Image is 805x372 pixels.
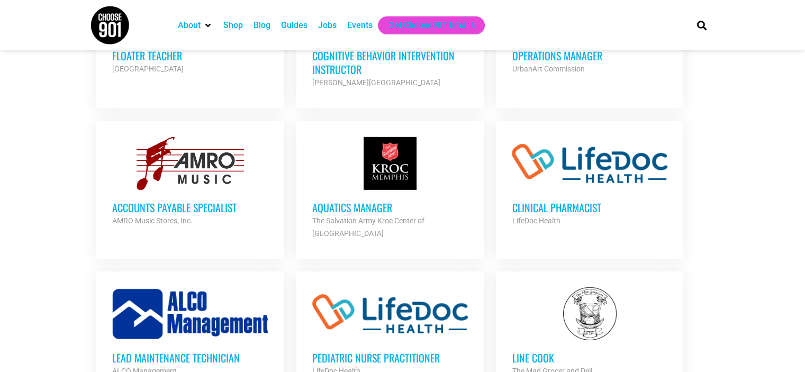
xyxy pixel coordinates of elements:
a: Events [347,19,373,32]
nav: Main nav [173,16,679,34]
h3: Lead Maintenance Technician [112,351,268,365]
h3: Floater Teacher [112,49,268,62]
strong: AMRO Music Stores, Inc. [112,216,193,225]
strong: [PERSON_NAME][GEOGRAPHIC_DATA] [312,78,440,87]
strong: [GEOGRAPHIC_DATA] [112,65,184,73]
strong: LifeDoc Health [512,216,560,225]
div: About [173,16,218,34]
a: About [178,19,201,32]
h3: Cognitive Behavior Intervention Instructor [312,49,468,76]
h3: Line Cook [512,351,667,365]
h3: Operations Manager [512,49,667,62]
a: Blog [254,19,270,32]
h3: Clinical Pharmacist [512,201,667,214]
h3: Accounts Payable Specialist [112,201,268,214]
strong: UrbanArt Commission [512,65,584,73]
div: Search [693,16,710,34]
h3: Pediatric Nurse Practitioner [312,351,468,365]
a: Jobs [318,19,337,32]
a: Shop [223,19,243,32]
a: Aquatics Manager The Salvation Army Kroc Center of [GEOGRAPHIC_DATA] [296,121,484,256]
strong: The Salvation Army Kroc Center of [GEOGRAPHIC_DATA] [312,216,424,238]
a: Accounts Payable Specialist AMRO Music Stores, Inc. [96,121,284,243]
a: Guides [281,19,307,32]
a: Clinical Pharmacist LifeDoc Health [496,121,683,243]
h3: Aquatics Manager [312,201,468,214]
a: Get Choose901 Emails [388,19,474,32]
